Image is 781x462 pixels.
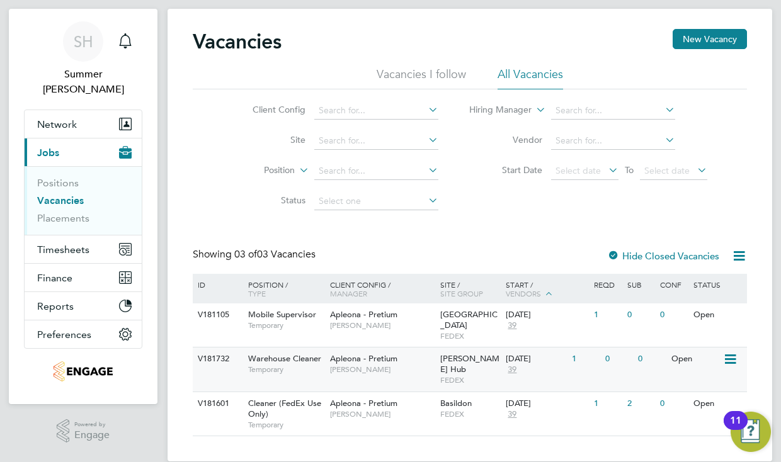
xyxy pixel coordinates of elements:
label: Site [233,134,305,145]
li: Vacancies I follow [377,67,466,89]
label: Start Date [470,164,542,176]
span: 39 [506,320,518,331]
div: [DATE] [506,310,588,320]
span: Temporary [248,320,324,330]
span: Basildon [440,398,472,408]
span: Select date [556,165,601,176]
button: Finance [25,264,142,291]
div: 11 [730,420,741,437]
a: Powered byEngage [57,419,110,443]
span: [GEOGRAPHIC_DATA] [440,309,498,330]
div: [DATE] [506,398,588,409]
div: 2 [624,392,657,415]
label: Hiring Manager [459,104,532,116]
span: [PERSON_NAME] [330,364,434,375]
span: Powered by [74,419,110,430]
input: Select one [314,193,438,210]
div: Status [690,274,745,295]
span: SH [74,33,93,50]
span: Apleona - Pretium [330,398,397,408]
div: Reqd [591,274,624,295]
span: To [621,162,637,178]
button: Jobs [25,138,142,166]
span: Timesheets [37,244,89,256]
div: Open [690,303,745,327]
div: 1 [569,347,601,371]
div: V181601 [195,392,239,415]
button: Reports [25,292,142,320]
span: 03 Vacancies [234,248,316,261]
a: Vacancies [37,194,84,206]
span: Network [37,118,77,130]
button: Timesheets [25,235,142,263]
input: Search for... [314,102,438,120]
div: V181732 [195,347,239,371]
div: 1 [591,303,624,327]
span: Manager [330,288,367,298]
button: Preferences [25,320,142,348]
span: Engage [74,430,110,441]
span: Apleona - Pretium [330,309,397,320]
div: 0 [602,347,635,371]
div: 0 [657,392,690,415]
span: Warehouse Cleaner [248,353,321,364]
div: [DATE] [506,354,566,364]
div: 1 [591,392,624,415]
div: Jobs [25,166,142,235]
button: Network [25,110,142,138]
label: Vendor [470,134,542,145]
span: FEDEX [440,331,500,341]
label: Status [233,194,305,206]
span: 39 [506,409,518,420]
div: Open [668,347,723,371]
span: Jobs [37,147,59,159]
div: V181105 [195,303,239,327]
span: Reports [37,300,74,312]
span: FEDEX [440,409,500,419]
span: [PERSON_NAME] [330,409,434,419]
span: Apleona - Pretium [330,353,397,364]
div: Start / [503,274,591,305]
span: Preferences [37,329,91,341]
input: Search for... [314,132,438,150]
div: 0 [657,303,690,327]
span: Finance [37,272,72,284]
input: Search for... [551,102,675,120]
span: Mobile Supervisor [248,309,316,320]
span: [PERSON_NAME] Hub [440,353,499,375]
span: [PERSON_NAME] [330,320,434,330]
div: Open [690,392,745,415]
a: SHSummer [PERSON_NAME] [24,21,142,97]
span: 03 of [234,248,257,261]
span: Summer Hadden [24,67,142,97]
div: 0 [624,303,657,327]
span: Temporary [248,420,324,430]
img: romaxrecruitment-logo-retina.png [54,361,112,381]
span: Vendors [506,288,541,298]
div: Conf [657,274,690,295]
li: All Vacancies [498,67,563,89]
div: Position / [239,274,327,304]
button: Open Resource Center, 11 new notifications [731,412,771,452]
label: Hide Closed Vacancies [607,250,719,262]
div: Showing [193,248,318,261]
h2: Vacancies [193,29,282,54]
label: Client Config [233,104,305,115]
input: Search for... [551,132,675,150]
span: 39 [506,364,518,375]
div: Site / [437,274,503,304]
a: Placements [37,212,89,224]
span: Select date [644,165,690,176]
div: ID [195,274,239,295]
span: Type [248,288,266,298]
span: Temporary [248,364,324,375]
a: Go to home page [24,361,142,381]
span: Cleaner (FedEx Use Only) [248,398,321,419]
input: Search for... [314,162,438,180]
a: Positions [37,177,79,189]
div: 0 [635,347,668,371]
span: FEDEX [440,375,500,385]
div: Sub [624,274,657,295]
div: Client Config / [327,274,437,304]
label: Position [222,164,295,177]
